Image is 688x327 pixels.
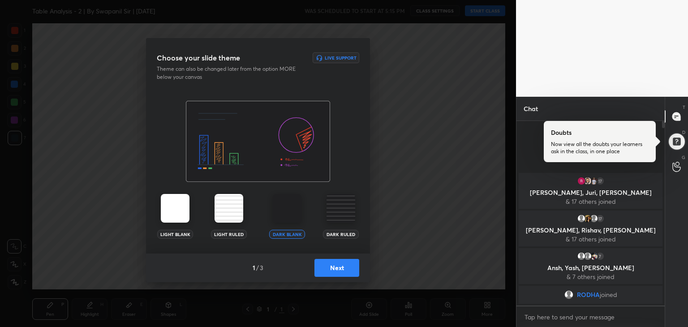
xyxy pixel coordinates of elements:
p: T [683,104,685,111]
img: lightRuledTheme.002cd57a.svg [215,194,243,223]
h4: 3 [260,263,263,272]
img: thumbnail.jpg [589,252,598,261]
button: Next [314,259,359,277]
h4: 1 [253,263,255,272]
img: thumbnail.jpg [583,176,592,185]
div: 17 [596,214,605,223]
img: thumbnail.jpg [577,176,586,185]
h6: Live Support [325,56,357,60]
div: 17 [596,176,605,185]
div: Dark Ruled [323,230,359,239]
img: default.png [583,252,592,261]
p: Chat [516,97,545,120]
h3: Choose your slide theme [157,52,240,63]
p: Theme can also be changed later from the option MORE below your canvas [157,65,302,81]
div: Light Ruled [211,230,247,239]
img: default.png [577,252,586,261]
p: [PERSON_NAME], Rishav, [PERSON_NAME] [524,227,657,234]
img: default.png [564,290,573,299]
div: Light Blank [157,230,193,239]
p: & 17 others joined [524,198,657,205]
h4: / [256,263,259,272]
img: lightTheme.5bb83c5b.svg [161,194,189,223]
p: & 17 others joined [524,236,657,243]
p: & 7 others joined [524,273,657,280]
p: D [682,129,685,136]
p: Ansh, Yash, [PERSON_NAME] [524,264,657,271]
img: darkRuledTheme.359fb5fd.svg [327,194,355,223]
img: default.png [577,214,586,223]
p: G [682,154,685,161]
img: default.png [589,214,598,223]
div: Dark Blank [269,230,305,239]
img: thumbnail.jpg [589,176,598,185]
img: darkTheme.aa1caeba.svg [273,194,301,223]
img: thumbnail.jpg [583,214,592,223]
span: joined [600,291,617,298]
img: darkThemeBanner.f801bae7.svg [186,101,330,182]
div: 7 [596,252,605,261]
div: grid [516,171,665,305]
span: RODHA [577,291,600,298]
p: [PERSON_NAME], Juri, [PERSON_NAME] [524,189,657,196]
